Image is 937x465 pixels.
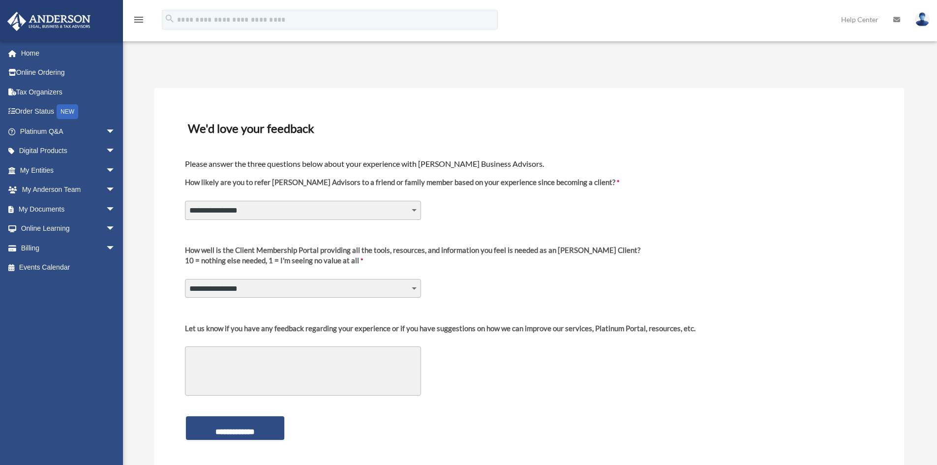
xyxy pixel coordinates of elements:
[106,160,125,181] span: arrow_drop_down
[133,17,145,26] a: menu
[7,141,130,161] a: Digital Productsarrow_drop_down
[7,102,130,122] a: Order StatusNEW
[185,245,640,255] div: How well is the Client Membership Portal providing all the tools, resources, and information you ...
[7,219,130,239] a: Online Learningarrow_drop_down
[106,180,125,200] span: arrow_drop_down
[915,12,930,27] img: User Pic
[7,122,130,141] a: Platinum Q&Aarrow_drop_down
[106,219,125,239] span: arrow_drop_down
[7,63,130,83] a: Online Ordering
[57,104,78,119] div: NEW
[7,82,130,102] a: Tax Organizers
[7,160,130,180] a: My Entitiesarrow_drop_down
[7,199,130,219] a: My Documentsarrow_drop_down
[185,177,619,195] label: How likely are you to refer [PERSON_NAME] Advisors to a friend or family member based on your exp...
[106,141,125,161] span: arrow_drop_down
[7,43,130,63] a: Home
[106,238,125,258] span: arrow_drop_down
[7,238,130,258] a: Billingarrow_drop_down
[7,258,130,278] a: Events Calendar
[4,12,93,31] img: Anderson Advisors Platinum Portal
[164,13,175,24] i: search
[184,118,874,139] h3: We'd love your feedback
[133,14,145,26] i: menu
[7,180,130,200] a: My Anderson Teamarrow_drop_down
[106,122,125,142] span: arrow_drop_down
[185,245,640,274] label: 10 = nothing else needed, 1 = I'm seeing no value at all
[185,158,873,169] h4: Please answer the three questions below about your experience with [PERSON_NAME] Business Advisors.
[185,323,695,334] div: Let us know if you have any feedback regarding your experience or if you have suggestions on how ...
[106,199,125,219] span: arrow_drop_down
